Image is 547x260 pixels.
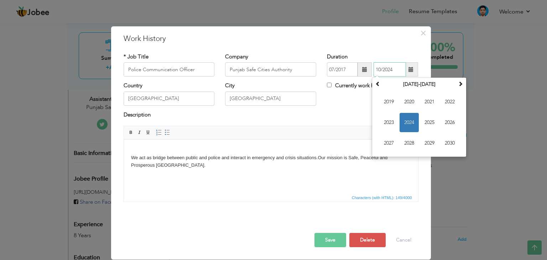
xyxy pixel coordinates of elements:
button: Delete [349,233,386,247]
label: City [225,82,235,89]
span: 2022 [440,92,459,111]
a: Insert/Remove Numbered List [155,129,163,136]
span: 2030 [440,134,459,153]
span: 2025 [420,113,439,132]
label: * Job Title [124,53,149,61]
input: Currently work here [327,83,332,87]
span: 2019 [379,92,398,111]
span: 2020 [400,92,419,111]
span: × [420,27,426,40]
span: 2021 [420,92,439,111]
th: Select Decade [382,79,456,90]
h3: Work History [124,33,418,44]
input: Present [374,62,406,77]
span: 2026 [440,113,459,132]
span: 2029 [420,134,439,153]
a: Bold [127,129,135,136]
label: Company [225,53,248,61]
span: Previous Decade [375,81,380,86]
div: Statistics [350,194,414,201]
a: Insert/Remove Bulleted List [163,129,171,136]
span: 2024 [400,113,419,132]
span: 2023 [379,113,398,132]
button: Save [314,233,346,247]
label: Currently work here [327,82,381,89]
button: Cancel [389,233,418,247]
span: 2027 [379,134,398,153]
label: Description [124,111,151,119]
span: Characters (with HTML): 149/4000 [350,194,413,201]
span: 2028 [400,134,419,153]
label: Country [124,82,142,89]
iframe: Rich Text Editor, workEditor [124,140,418,193]
a: Italic [136,129,144,136]
input: From [327,62,358,77]
span: Next Decade [458,81,463,86]
a: Underline [144,129,152,136]
label: Duration [327,53,348,61]
button: Close [418,27,429,39]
